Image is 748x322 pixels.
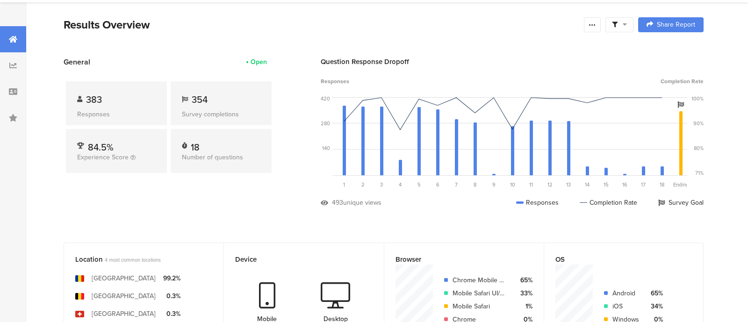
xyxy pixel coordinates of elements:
[660,181,664,188] span: 18
[671,181,690,188] div: Ending
[322,144,330,152] div: 140
[612,301,639,311] div: iOS
[516,301,532,311] div: 1%
[474,181,476,188] span: 8
[64,57,90,67] span: General
[622,181,627,188] span: 16
[105,256,161,264] span: 4 most common locations
[321,95,330,102] div: 420
[580,198,637,208] div: Completion Rate
[647,288,663,298] div: 65%
[529,181,533,188] span: 11
[547,181,553,188] span: 12
[604,181,609,188] span: 15
[361,181,365,188] span: 2
[77,152,129,162] span: Experience Score
[436,181,439,188] span: 6
[235,254,357,265] div: Device
[182,152,243,162] span: Number of questions
[694,144,704,152] div: 80%
[399,181,402,188] span: 4
[163,309,180,319] div: 0.3%
[64,16,579,33] div: Results Overview
[332,198,343,208] div: 493
[453,288,509,298] div: Mobile Safari UI/WKWebView
[88,140,114,154] span: 84.5%
[641,181,646,188] span: 17
[343,181,345,188] span: 1
[492,181,496,188] span: 9
[566,181,571,188] span: 13
[321,57,704,67] div: Question Response Dropoff
[77,109,156,119] div: Responses
[191,140,200,150] div: 18
[516,288,532,298] div: 33%
[92,273,156,283] div: [GEOGRAPHIC_DATA]
[691,95,704,102] div: 100%
[658,198,704,208] div: Survey Goal
[657,21,695,28] span: Share Report
[453,275,509,285] div: Chrome Mobile WebView
[182,109,260,119] div: Survey completions
[516,275,532,285] div: 65%
[695,169,704,177] div: 71%
[693,120,704,127] div: 90%
[75,254,197,265] div: Location
[321,120,330,127] div: 280
[677,101,684,108] i: Survey Goal
[516,198,559,208] div: Responses
[612,288,639,298] div: Android
[661,77,704,86] span: Completion Rate
[163,291,180,301] div: 0.3%
[380,181,383,188] span: 3
[92,309,156,319] div: [GEOGRAPHIC_DATA]
[585,181,590,188] span: 14
[192,93,208,107] span: 354
[396,254,517,265] div: Browser
[455,181,458,188] span: 7
[647,301,663,311] div: 34%
[86,93,102,107] span: 383
[555,254,676,265] div: OS
[510,181,515,188] span: 10
[343,198,381,208] div: unique views
[321,77,349,86] span: Responses
[417,181,421,188] span: 5
[163,273,180,283] div: 99.2%
[453,301,509,311] div: Mobile Safari
[251,57,267,67] div: Open
[92,291,156,301] div: [GEOGRAPHIC_DATA]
